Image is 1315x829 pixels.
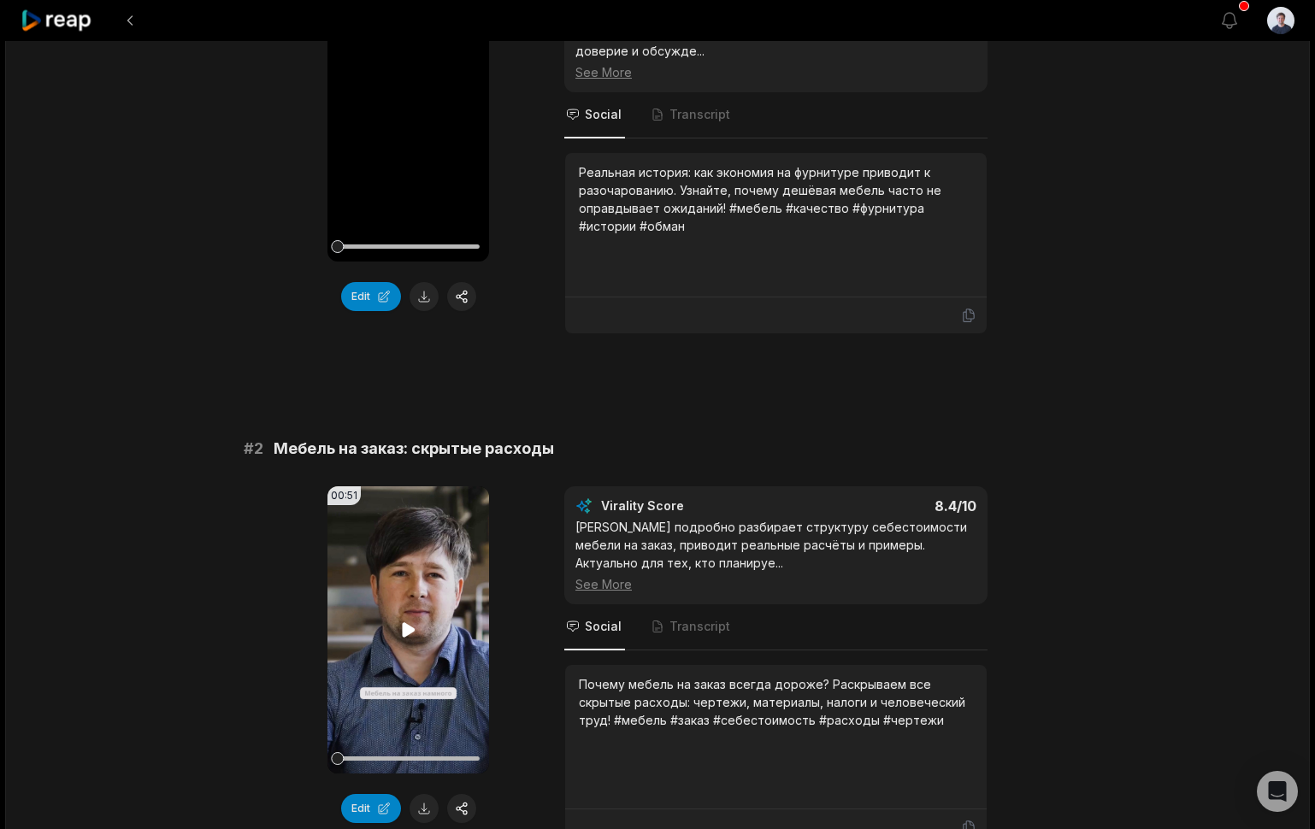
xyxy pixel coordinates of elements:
button: Edit [341,794,401,823]
div: See More [575,575,976,593]
div: Почему мебель на заказ всегда дороже? Раскрываем все скрытые расходы: чертежи, материалы, налоги ... [579,675,973,729]
nav: Tabs [564,604,988,650]
span: Transcript [669,106,730,123]
span: Social [585,618,622,635]
span: # 2 [244,437,263,461]
div: Virality Score [601,497,785,514]
span: Transcript [669,618,730,635]
div: 8.4 /10 [793,497,977,514]
span: Social [585,106,622,123]
div: Open Intercom Messenger [1257,771,1298,812]
video: Your browser does not support mp4 format. [327,486,489,773]
button: Edit [341,282,401,311]
div: Клип содержит реальную историю клиента, столкнувшегося с обманом и низким качеством. Эмоциональны... [575,6,976,81]
div: Реальная история: как экономия на фурнитуре приводит к разочарованию. Узнайте, почему дешёвая меб... [579,163,973,235]
span: Мебель на заказ: скрытые расходы [274,437,554,461]
nav: Tabs [564,92,988,138]
div: See More [575,63,976,81]
div: [PERSON_NAME] подробно разбирает структуру себестоимости мебели на заказ, приводит реальные расчё... [575,518,976,593]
